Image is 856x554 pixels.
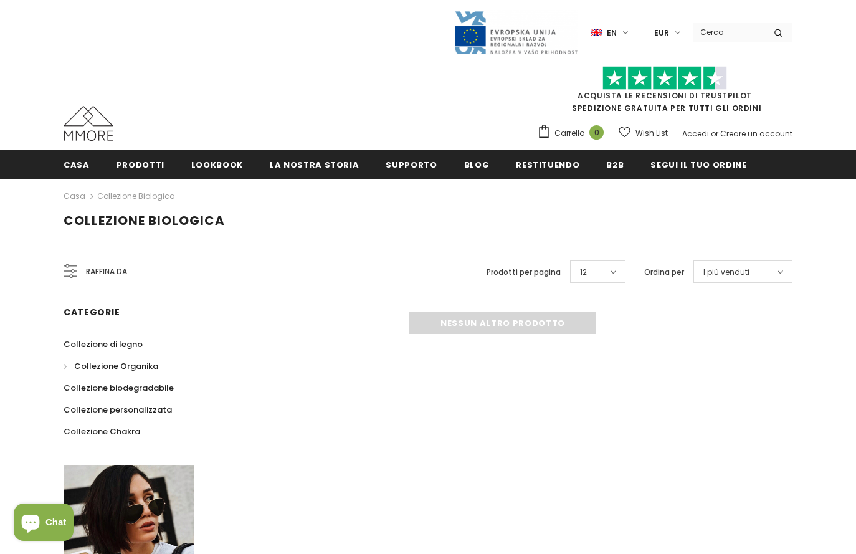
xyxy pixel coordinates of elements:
[64,404,172,416] span: Collezione personalizzata
[86,265,127,279] span: Raffina da
[64,399,172,421] a: Collezione personalizzata
[64,106,113,141] img: Casi MMORE
[64,159,90,171] span: Casa
[191,159,243,171] span: Lookbook
[619,122,668,144] a: Wish List
[64,421,140,442] a: Collezione Chakra
[635,127,668,140] span: Wish List
[64,377,174,399] a: Collezione biodegradabile
[682,128,709,139] a: Accedi
[64,338,143,350] span: Collezione di legno
[64,333,143,355] a: Collezione di legno
[64,212,225,229] span: Collezione biologica
[650,159,746,171] span: Segui il tuo ordine
[454,27,578,37] a: Javni Razpis
[117,150,164,178] a: Prodotti
[703,266,749,279] span: I più venduti
[191,150,243,178] a: Lookbook
[554,127,584,140] span: Carrello
[464,159,490,171] span: Blog
[64,426,140,437] span: Collezione Chakra
[720,128,792,139] a: Creare un account
[454,10,578,55] img: Javni Razpis
[64,306,120,318] span: Categorie
[591,27,602,38] img: i-lang-1.png
[74,360,158,372] span: Collezione Organika
[270,159,359,171] span: La nostra storia
[578,90,752,101] a: Acquista le recensioni di TrustPilot
[607,27,617,39] span: en
[606,150,624,178] a: B2B
[10,504,77,544] inbox-online-store-chat: Shopify online store chat
[580,266,587,279] span: 12
[537,124,610,143] a: Carrello 0
[589,125,604,140] span: 0
[602,66,727,90] img: Fidati di Pilot Stars
[516,159,579,171] span: Restituendo
[64,150,90,178] a: Casa
[693,23,764,41] input: Search Site
[64,382,174,394] span: Collezione biodegradabile
[64,355,158,377] a: Collezione Organika
[650,150,746,178] a: Segui il tuo ordine
[117,159,164,171] span: Prodotti
[386,150,437,178] a: supporto
[516,150,579,178] a: Restituendo
[711,128,718,139] span: or
[64,189,85,204] a: Casa
[97,191,175,201] a: Collezione biologica
[654,27,669,39] span: EUR
[537,72,792,113] span: SPEDIZIONE GRATUITA PER TUTTI GLI ORDINI
[270,150,359,178] a: La nostra storia
[606,159,624,171] span: B2B
[644,266,684,279] label: Ordina per
[464,150,490,178] a: Blog
[386,159,437,171] span: supporto
[487,266,561,279] label: Prodotti per pagina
